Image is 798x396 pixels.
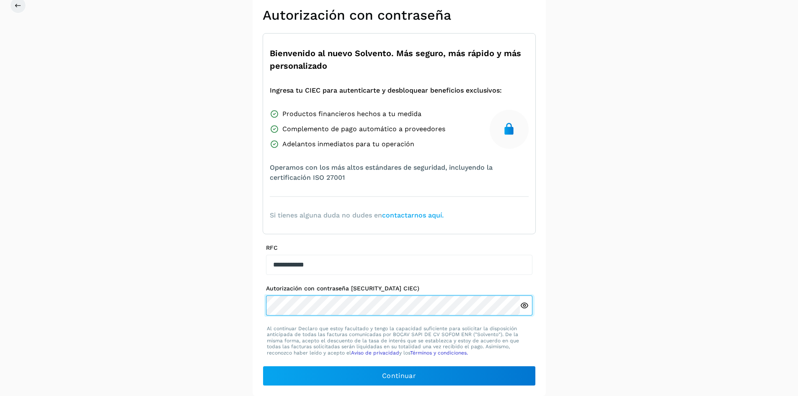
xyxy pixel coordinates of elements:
[266,285,532,292] label: Autorización con contraseña [SECURITY_DATA] CIEC)
[382,371,416,380] span: Continuar
[282,124,445,134] span: Complemento de pago automático a proveedores
[410,350,468,356] a: Términos y condiciones.
[263,7,536,23] h2: Autorización con contraseña
[267,326,532,356] p: Al continuar Declaro que estoy facultado y tengo la capacidad suficiente para solicitar la dispos...
[270,85,502,96] span: Ingresa tu CIEC para autenticarte y desbloquear beneficios exclusivos:
[282,139,414,149] span: Adelantos inmediatos para tu operación
[263,366,536,386] button: Continuar
[502,122,516,136] img: secure
[270,163,529,183] span: Operamos con los más altos estándares de seguridad, incluyendo la certificación ISO 27001
[270,210,444,220] span: Si tienes alguna duda no dudes en
[266,244,532,251] label: RFC
[351,350,399,356] a: Aviso de privacidad
[282,109,421,119] span: Productos financieros hechos a tu medida
[270,47,529,72] span: Bienvenido al nuevo Solvento. Más seguro, más rápido y más personalizado
[382,211,444,219] a: contactarnos aquí.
